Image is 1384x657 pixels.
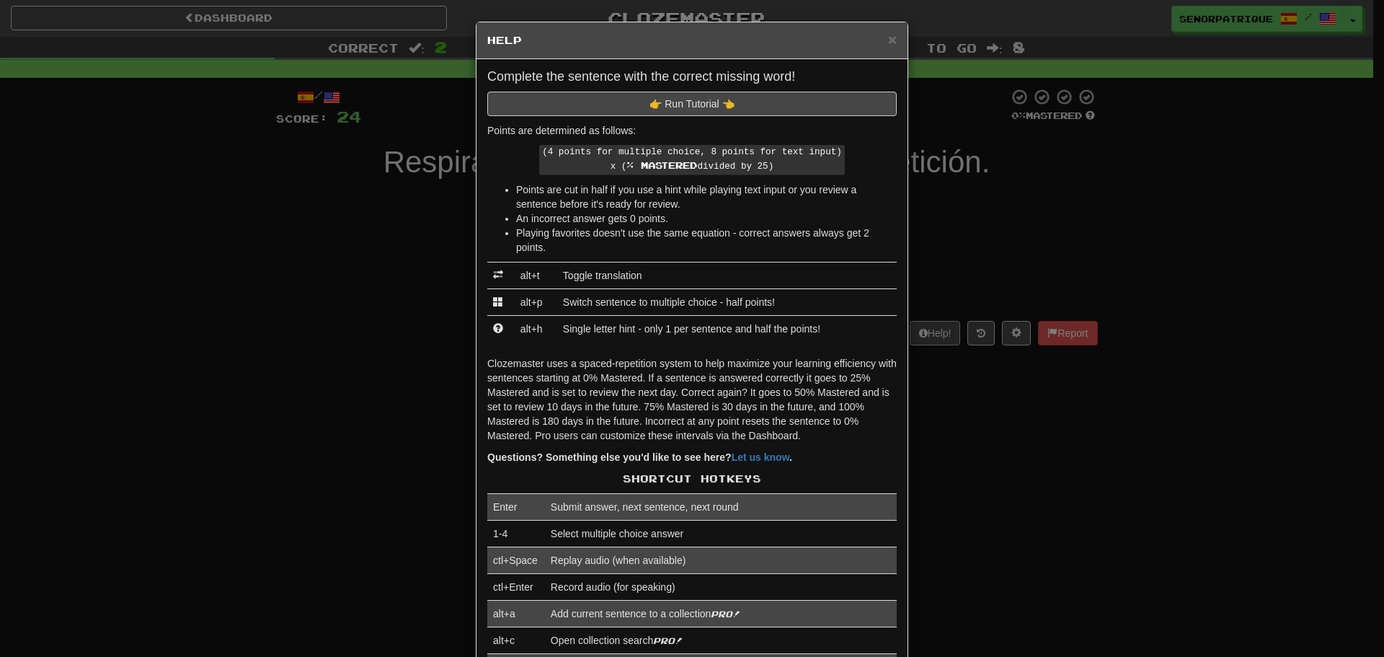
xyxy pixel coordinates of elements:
li: An incorrect answer gets 0 points. [516,211,897,226]
button: Close [888,32,897,47]
td: alt+p [515,288,557,315]
td: Select multiple choice answer [545,520,897,547]
span: % Mastered [626,159,697,171]
li: Points are cut in half if you use a hint while playing text input or you review a sentence before... [516,182,897,211]
td: Open collection search [545,627,897,653]
button: 👉 Run Tutorial 👈 [487,92,897,116]
td: 1-4 [487,520,545,547]
em: Pro! [711,609,740,619]
td: Record audio (for speaking) [545,573,897,600]
td: Submit answer, next sentence, next round [545,493,897,520]
td: alt+h [515,315,557,342]
p: Points are determined as follows: [487,123,897,138]
td: ctl+Enter [487,573,545,600]
p: Shortcut Hotkeys [487,472,897,486]
p: Clozemaster uses a spaced-repetition system to help maximize your learning efficiency with senten... [487,356,897,443]
kbd: (4 points for multiple choice, 8 points for text input) x ( divided by 25) [539,145,845,175]
td: Toggle translation [557,262,897,288]
span: × [888,31,897,48]
li: Playing favorites doesn't use the same equation - correct answers always get 2 points. [516,226,897,255]
td: alt+a [487,600,545,627]
td: alt+t [515,262,557,288]
td: Switch sentence to multiple choice - half points! [557,288,897,315]
td: alt+c [487,627,545,653]
strong: Questions? Something else you'd like to see here? . [487,451,792,463]
td: ctl+Space [487,547,545,573]
td: Single letter hint - only 1 per sentence and half the points! [557,315,897,342]
td: Replay audio (when available) [545,547,897,573]
h5: Help [487,33,897,48]
td: Add current sentence to a collection [545,600,897,627]
td: Enter [487,493,545,520]
h4: Complete the sentence with the correct missing word! [487,70,897,84]
a: Let us know [732,451,789,463]
em: Pro! [653,635,682,645]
